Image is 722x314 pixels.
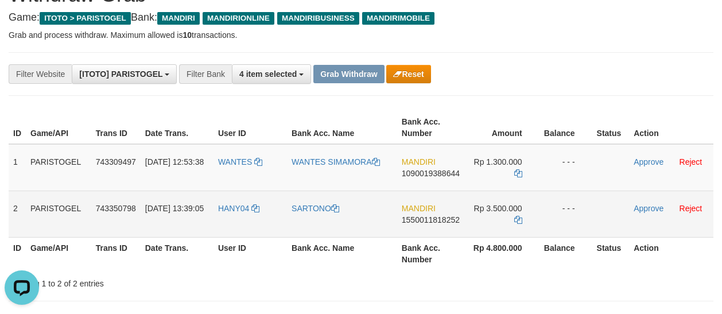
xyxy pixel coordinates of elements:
[9,111,26,144] th: ID
[179,64,232,84] div: Filter Bank
[145,157,204,166] span: [DATE] 12:53:38
[40,12,131,25] span: ITOTO > PARISTOGEL
[26,111,91,144] th: Game/API
[9,144,26,191] td: 1
[397,237,464,270] th: Bank Acc. Number
[5,5,39,39] button: Open LiveChat chat widget
[287,111,397,144] th: Bank Acc. Name
[232,64,311,84] button: 4 item selected
[464,111,539,144] th: Amount
[218,204,249,213] span: HANY04
[141,237,214,270] th: Date Trans.
[9,273,292,289] div: Showing 1 to 2 of 2 entries
[292,157,380,166] a: WANTES SIMAMORA
[214,237,287,270] th: User ID
[592,111,630,144] th: Status
[539,237,592,270] th: Balance
[218,157,252,166] span: WANTES
[539,191,592,237] td: - - -
[9,12,713,24] h4: Game: Bank:
[26,237,91,270] th: Game/API
[629,237,713,270] th: Action
[218,204,259,213] a: HANY04
[292,204,339,213] a: SARTONO
[239,69,297,79] span: 4 item selected
[96,204,136,213] span: 743350798
[474,157,522,166] span: Rp 1.300.000
[218,157,262,166] a: WANTES
[26,191,91,237] td: PARISTOGEL
[634,157,663,166] a: Approve
[9,64,72,84] div: Filter Website
[680,157,702,166] a: Reject
[362,12,434,25] span: MANDIRIMOBILE
[397,111,464,144] th: Bank Acc. Number
[313,65,384,83] button: Grab Withdraw
[386,65,430,83] button: Reset
[592,237,630,270] th: Status
[629,111,713,144] th: Action
[474,204,522,213] span: Rp 3.500.000
[9,237,26,270] th: ID
[402,215,460,224] span: Copy 1550011818252 to clipboard
[402,169,460,178] span: Copy 1090019388644 to clipboard
[514,169,522,178] a: Copy 1300000 to clipboard
[9,191,26,237] td: 2
[9,29,713,41] p: Grab and process withdraw. Maximum allowed is transactions.
[634,204,663,213] a: Approve
[514,215,522,224] a: Copy 3500000 to clipboard
[402,157,436,166] span: MANDIRI
[287,237,397,270] th: Bank Acc. Name
[72,64,177,84] button: [ITOTO] PARISTOGEL
[277,12,359,25] span: MANDIRIBUSINESS
[214,111,287,144] th: User ID
[183,30,192,40] strong: 10
[539,111,592,144] th: Balance
[203,12,274,25] span: MANDIRIONLINE
[157,12,200,25] span: MANDIRI
[539,144,592,191] td: - - -
[91,237,141,270] th: Trans ID
[464,237,539,270] th: Rp 4.800.000
[402,204,436,213] span: MANDIRI
[145,204,204,213] span: [DATE] 13:39:05
[26,144,91,191] td: PARISTOGEL
[680,204,702,213] a: Reject
[91,111,141,144] th: Trans ID
[141,111,214,144] th: Date Trans.
[96,157,136,166] span: 743309497
[79,69,162,79] span: [ITOTO] PARISTOGEL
